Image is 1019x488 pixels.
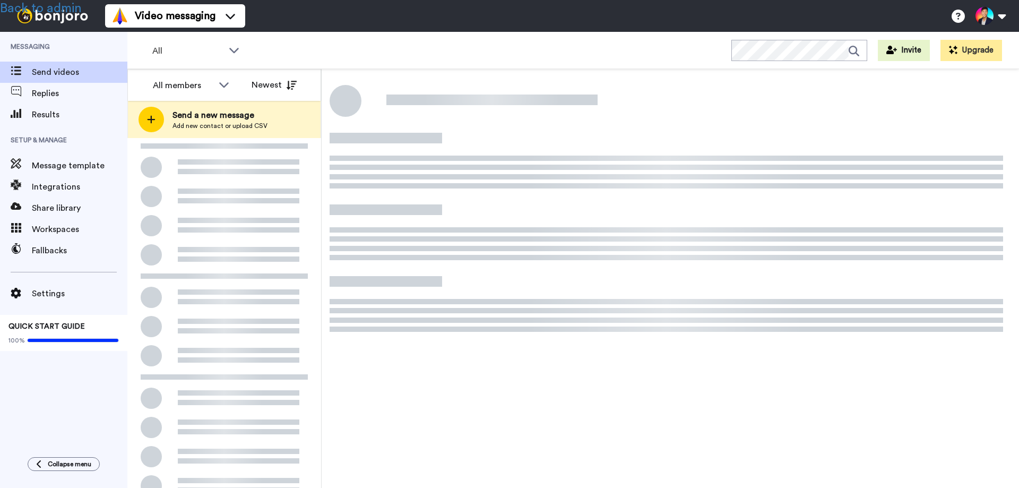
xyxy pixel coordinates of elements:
div: All members [153,79,213,92]
span: All [152,45,223,57]
span: Share library [32,202,127,215]
button: Collapse menu [28,457,100,471]
span: Add new contact or upload CSV [172,122,267,130]
span: Message template [32,159,127,172]
span: Workspaces [32,223,127,236]
span: Fallbacks [32,244,127,257]
span: QUICK START GUIDE [8,323,85,330]
span: Integrations [32,181,127,193]
span: Collapse menu [48,460,91,468]
img: vm-color.svg [111,7,128,24]
span: Send videos [32,66,127,79]
span: Results [32,108,127,121]
button: Newest [244,74,305,96]
span: 100% [8,336,25,345]
span: Video messaging [135,8,215,23]
span: Send a new message [172,109,267,122]
span: Settings [32,287,127,300]
button: Upgrade [940,40,1002,61]
button: Invite [878,40,930,61]
span: Replies [32,87,127,100]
